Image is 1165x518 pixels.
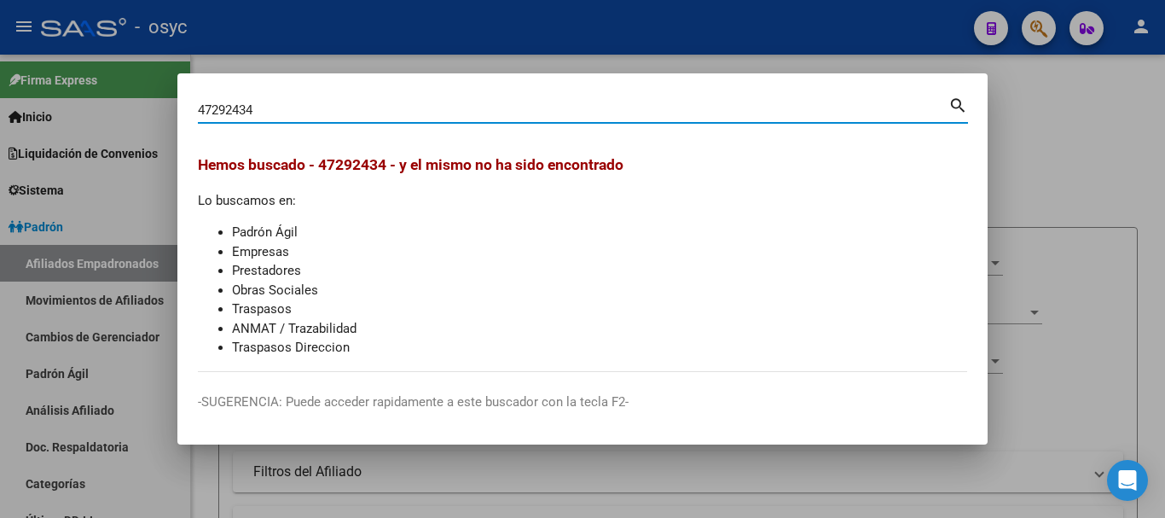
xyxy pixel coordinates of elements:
div: Open Intercom Messenger [1107,460,1148,501]
div: Lo buscamos en: [198,154,967,358]
li: ANMAT / Trazabilidad [232,319,967,339]
li: Prestadores [232,261,967,281]
li: Obras Sociales [232,281,967,300]
li: Traspasos Direccion [232,338,967,358]
p: -SUGERENCIA: Puede acceder rapidamente a este buscador con la tecla F2- [198,393,967,412]
li: Traspasos [232,300,967,319]
span: Hemos buscado - 47292434 - y el mismo no ha sido encontrado [198,156,623,173]
li: Empresas [232,242,967,262]
li: Padrón Ágil [232,223,967,242]
mat-icon: search [948,94,968,114]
